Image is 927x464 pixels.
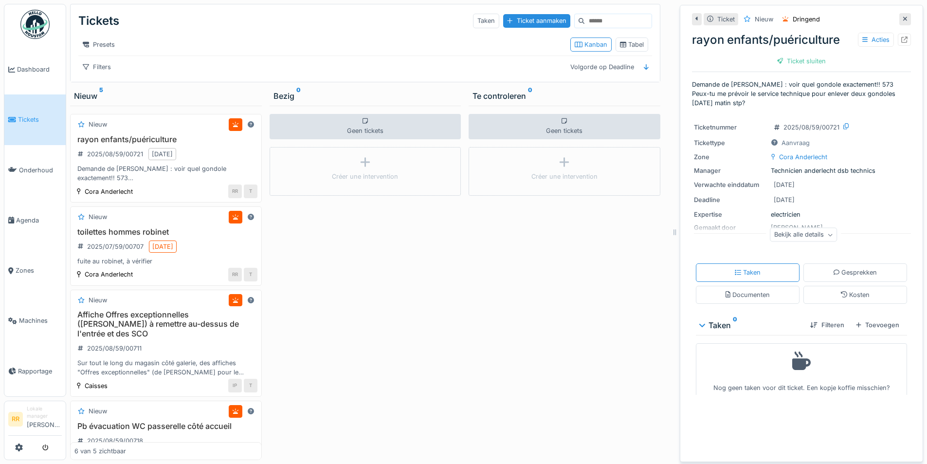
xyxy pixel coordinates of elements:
[694,138,767,148] div: Tickettype
[774,195,795,204] div: [DATE]
[852,318,903,332] div: Toevoegen
[4,94,66,145] a: Tickets
[19,166,62,175] span: Onderhoud
[78,8,119,34] div: Tickets
[89,212,107,222] div: Nieuw
[152,149,173,159] div: [DATE]
[735,268,761,277] div: Taken
[8,405,62,436] a: RR Lokale manager[PERSON_NAME]
[89,120,107,129] div: Nieuw
[694,123,767,132] div: Ticketnummer
[503,14,570,27] div: Ticket aanmaken
[755,15,773,24] div: Nieuw
[700,319,802,331] div: Taken
[270,114,461,139] div: Geen tickets
[244,185,257,198] div: T
[779,152,827,162] div: Cora Anderlecht
[244,268,257,281] div: T
[834,268,877,277] div: Gesprekken
[18,367,62,376] span: Rapportage
[152,242,173,251] div: [DATE]
[469,114,660,139] div: Geen tickets
[531,172,598,181] div: Créer une intervention
[4,44,66,94] a: Dashboard
[528,90,532,102] sup: 0
[782,138,810,148] div: Aanvraag
[858,33,894,47] div: Acties
[620,40,644,49] div: Tabel
[773,55,830,68] div: Ticket sluiten
[702,348,901,393] div: Nog geen taken voor dit ticket. Een kopje koffie misschien?
[74,257,257,266] div: fuite au robinet, à vérifier
[273,90,457,102] div: Bezig
[74,90,258,102] div: Nieuw
[774,180,795,189] div: [DATE]
[16,266,62,275] span: Zones
[228,268,242,281] div: RR
[733,319,737,331] sup: 0
[4,145,66,195] a: Onderhoud
[87,344,142,353] div: 2025/08/59/00711
[74,422,257,431] h3: Pb évacuation WC passerelle côté accueil
[332,172,398,181] div: Créer une intervention
[694,210,767,219] div: Expertise
[87,149,143,159] div: 2025/08/59/00721
[74,135,257,144] h3: rayon enfants/puériculture
[566,60,638,74] div: Volgorde op Deadline
[841,290,870,299] div: Kosten
[694,152,767,162] div: Zone
[228,185,242,198] div: RR
[228,379,242,392] div: IP
[770,228,837,242] div: Bekijk alle details
[17,65,62,74] span: Dashboard
[87,242,144,251] div: 2025/07/59/00707
[296,90,301,102] sup: 0
[473,14,499,28] div: Taken
[783,123,839,132] div: 2025/08/59/00721
[74,358,257,377] div: Sur tout le long du magasin côté galerie, des affiches "Offres exceptionnelles" (de [PERSON_NAME]...
[19,316,62,325] span: Machines
[74,164,257,183] div: Demande de [PERSON_NAME] : voir quel gondole exactement!! 573 Peux-tu me prévoir le service techn...
[806,318,848,332] div: Filteren
[692,31,911,49] div: rayon enfants/puériculture
[575,40,607,49] div: Kanban
[85,381,108,390] div: Caisses
[244,379,257,392] div: T
[793,15,820,24] div: Dringend
[694,210,909,219] div: electricien
[4,346,66,396] a: Rapportage
[89,296,107,305] div: Nieuw
[27,405,62,420] div: Lokale manager
[694,195,767,204] div: Deadline
[85,270,133,279] div: Cora Anderlecht
[78,60,115,74] div: Filters
[694,166,767,175] div: Manager
[27,405,62,433] li: [PERSON_NAME]
[4,195,66,245] a: Agenda
[20,10,50,39] img: Badge_color-CXgf-gQk.svg
[8,412,23,427] li: RR
[18,115,62,124] span: Tickets
[4,296,66,346] a: Machines
[74,310,257,338] h3: Affiche Offres exceptionnelles ([PERSON_NAME]) à remettre au-dessus de l'entrée et des SCO
[473,90,656,102] div: Te controleren
[89,407,107,416] div: Nieuw
[74,227,257,237] h3: toilettes hommes robinet
[726,290,770,299] div: Documenten
[16,216,62,225] span: Agenda
[4,245,66,296] a: Zones
[99,90,103,102] sup: 5
[87,436,143,445] div: 2025/08/59/00718
[78,37,119,52] div: Presets
[717,15,735,24] div: Ticket
[694,180,767,189] div: Verwachte einddatum
[85,187,133,196] div: Cora Anderlecht
[692,80,911,108] p: Demande de [PERSON_NAME] : voir quel gondole exactement!! 573 Peux-tu me prévoir le service techn...
[74,446,126,456] div: 6 van 5 zichtbaar
[694,166,909,175] div: Technicien anderlecht dsb technics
